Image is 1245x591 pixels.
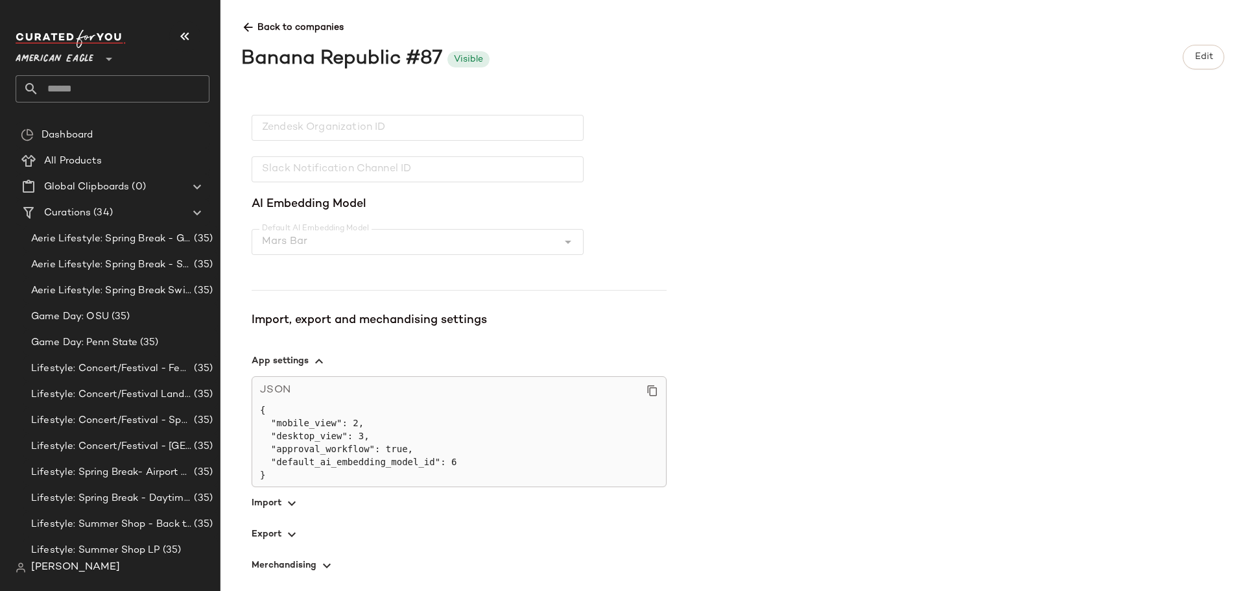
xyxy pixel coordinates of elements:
img: svg%3e [16,562,26,573]
span: (35) [191,491,213,506]
div: Visible [454,53,483,66]
span: Lifestyle: Concert/Festival - Femme [31,361,191,376]
div: Banana Republic #87 [241,45,442,74]
img: svg%3e [21,128,34,141]
span: Lifestyle: Concert/Festival Landing Page [31,387,191,402]
span: Lifestyle: Summer Shop - Back to School Essentials [31,517,191,532]
span: (35) [191,439,213,454]
span: Curations [44,206,91,221]
div: Import, export and mechandising settings [252,311,667,330]
span: (35) [191,232,213,247]
span: Aerie Lifestyle: Spring Break Swimsuits Landing Page [31,283,191,298]
span: Aerie Lifestyle: Spring Break - Girly/Femme [31,232,191,247]
span: (35) [191,517,213,532]
span: (0) [129,180,145,195]
span: Dashboard [41,128,93,143]
span: Lifestyle: Summer Shop LP [31,543,160,558]
span: American Eagle [16,44,93,67]
span: (35) [191,258,213,272]
span: Lifestyle: Spring Break - Daytime Casual [31,491,191,506]
span: Aerie Lifestyle: Spring Break - Sporty [31,258,191,272]
span: Global Clipboards [44,180,129,195]
button: Import [252,487,667,518]
span: (35) [137,335,159,350]
span: (35) [191,283,213,298]
span: Lifestyle: Concert/Festival - [GEOGRAPHIC_DATA] [31,439,191,454]
span: (34) [91,206,113,221]
img: cfy_white_logo.C9jOOHJF.svg [16,30,126,48]
span: Lifestyle: Concert/Festival - Sporty [31,413,191,428]
span: [PERSON_NAME] [31,560,120,575]
span: JSON [260,382,290,399]
button: App settings [252,345,667,376]
span: (35) [191,465,213,480]
pre: { "mobile_view": 2, "desktop_view": 3, "approval_workflow": true, "default_ai_embedding_model_id"... [260,404,658,482]
button: Edit [1183,45,1224,69]
span: Edit [1194,52,1213,62]
span: (35) [109,309,130,324]
span: (35) [160,543,182,558]
span: (35) [191,361,213,376]
span: Back to companies [241,10,1224,34]
span: (35) [191,387,213,402]
span: AI Embedding Model [252,195,667,213]
button: Merchandising [252,549,667,581]
span: Game Day: OSU [31,309,109,324]
span: Game Day: Penn State [31,335,137,350]
span: Lifestyle: Spring Break- Airport Style [31,465,191,480]
span: All Products [44,154,102,169]
button: Export [252,518,667,549]
span: (35) [191,413,213,428]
